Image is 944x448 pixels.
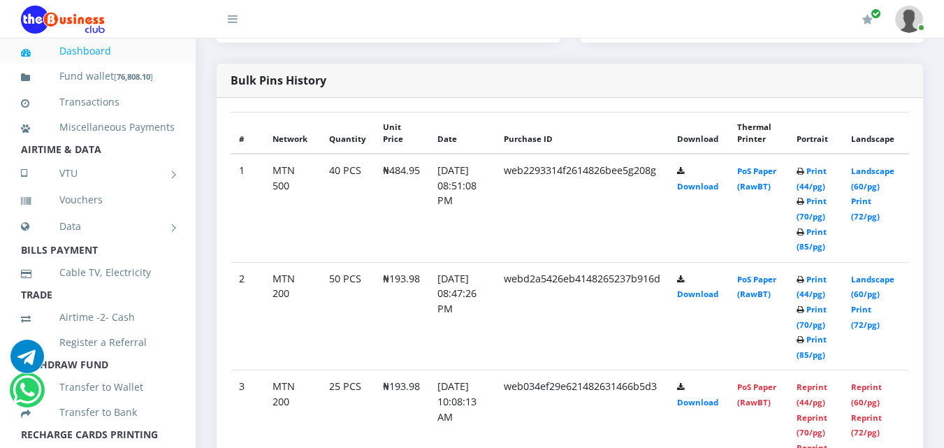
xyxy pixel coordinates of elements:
th: # [231,112,264,154]
img: Logo [21,6,105,34]
td: [DATE] 08:47:26 PM [429,262,495,370]
th: Portrait [788,112,843,154]
th: Quantity [321,112,375,154]
b: 76,808.10 [117,71,150,82]
td: 2 [231,262,264,370]
a: Reprint (44/pg) [797,382,827,407]
a: Landscape (60/pg) [851,166,894,192]
td: 40 PCS [321,154,375,262]
a: Data [21,209,175,244]
a: Print (72/pg) [851,196,880,222]
th: Thermal Printer [729,112,788,154]
a: Reprint (60/pg) [851,382,882,407]
a: Chat for support [13,384,41,407]
a: Register a Referral [21,326,175,359]
a: Cable TV, Electricity [21,256,175,289]
th: Date [429,112,495,154]
a: Print (44/pg) [797,274,827,300]
a: Download [677,181,718,192]
td: ₦193.98 [375,262,429,370]
i: Renew/Upgrade Subscription [862,14,873,25]
a: Transactions [21,86,175,118]
a: Print (44/pg) [797,166,827,192]
td: 1 [231,154,264,262]
th: Unit Price [375,112,429,154]
td: MTN 500 [264,154,321,262]
a: Chat for support [10,350,44,373]
a: PoS Paper (RawBT) [737,166,776,192]
td: webd2a5426eb4148265237b916d [495,262,669,370]
a: Print (70/pg) [797,304,827,330]
td: web2293314f2614826bee5g208g [495,154,669,262]
strong: Bulk Pins History [231,73,326,88]
a: Reprint (70/pg) [797,412,827,438]
th: Landscape [843,112,909,154]
a: Print (85/pg) [797,334,827,360]
td: MTN 200 [264,262,321,370]
td: ₦484.95 [375,154,429,262]
a: Landscape (60/pg) [851,274,894,300]
a: Print (72/pg) [851,304,880,330]
a: Miscellaneous Payments [21,111,175,143]
a: VTU [21,156,175,191]
a: PoS Paper (RawBT) [737,274,776,300]
td: 50 PCS [321,262,375,370]
a: Reprint (72/pg) [851,412,882,438]
th: Download [669,112,729,154]
th: Purchase ID [495,112,669,154]
a: Fund wallet[76,808.10] [21,60,175,93]
a: Download [677,397,718,407]
a: Print (85/pg) [797,226,827,252]
a: Vouchers [21,184,175,216]
td: [DATE] 08:51:08 PM [429,154,495,262]
a: Dashboard [21,35,175,67]
span: Renew/Upgrade Subscription [871,8,881,19]
a: PoS Paper (RawBT) [737,382,776,407]
a: Transfer to Wallet [21,371,175,403]
a: Download [677,289,718,299]
th: Network [264,112,321,154]
a: Airtime -2- Cash [21,301,175,333]
img: User [895,6,923,33]
a: Print (70/pg) [797,196,827,222]
a: Transfer to Bank [21,396,175,428]
small: [ ] [114,71,153,82]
